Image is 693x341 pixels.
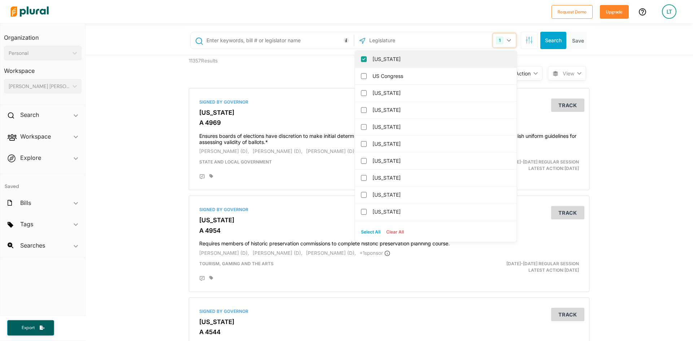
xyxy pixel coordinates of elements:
[4,27,82,43] h3: Organization
[552,5,593,19] button: Request Demo
[383,227,407,237] button: Clear All
[496,36,504,44] div: 1
[253,148,302,154] span: [PERSON_NAME] (D),
[372,105,509,115] label: [US_STATE]
[183,55,286,83] div: 11357 Results
[253,250,302,256] span: [PERSON_NAME] (D),
[372,54,509,65] label: [US_STATE]
[199,148,249,154] span: [PERSON_NAME] (D),
[551,206,584,219] button: Track
[569,32,587,49] button: Save
[563,70,574,77] span: View
[199,276,205,281] div: Add Position Statement
[199,109,579,116] h3: [US_STATE]
[600,8,629,16] a: Upgrade
[199,237,579,247] h4: Requires members of historic preservation commissions to complete historic preservation planning ...
[600,5,629,19] button: Upgrade
[372,172,509,183] label: [US_STATE]
[199,159,272,165] span: State and Local Government
[493,34,516,47] button: 1
[20,111,39,119] h2: Search
[372,88,509,99] label: [US_STATE]
[209,174,213,178] div: Add tags
[199,328,579,336] h3: A 4544
[662,4,676,19] div: LT
[20,199,31,207] h2: Bills
[372,139,509,149] label: [US_STATE]
[369,34,446,47] input: Legislature
[199,250,249,256] span: [PERSON_NAME] (D),
[372,71,509,82] label: US Congress
[20,132,51,140] h2: Workspace
[199,130,579,145] h4: Ensures boards of elections have discretion to make initial determination of validity of cast bal...
[306,148,356,154] span: [PERSON_NAME] (D),
[656,1,682,22] a: LT
[526,36,533,43] span: Search Filters
[506,159,579,165] span: [DATE]-[DATE] Regular Session
[372,206,509,217] label: [US_STATE]
[9,49,70,57] div: Personal
[17,325,40,331] span: Export
[359,250,390,256] span: + 1 sponsor
[540,32,566,49] button: Search
[199,227,579,234] h3: A 4954
[372,156,509,166] label: [US_STATE]
[358,227,383,237] button: Select All
[199,318,579,325] h3: [US_STATE]
[199,261,274,266] span: Tourism, Gaming and the Arts
[7,320,54,336] button: Export
[199,217,579,224] h3: [US_STATE]
[9,83,70,90] div: [PERSON_NAME] [PERSON_NAME]
[551,308,584,321] button: Track
[454,261,585,274] div: Latest Action: [DATE]
[206,34,352,47] input: Enter keywords, bill # or legislator name
[454,159,585,172] div: Latest Action: [DATE]
[343,37,349,44] div: Tooltip anchor
[199,206,579,213] div: Signed by Governor
[372,189,509,200] label: [US_STATE]
[306,250,356,256] span: [PERSON_NAME] (D),
[4,60,82,76] h3: Workspace
[506,261,579,266] span: [DATE]-[DATE] Regular Session
[199,119,579,126] h3: A 4969
[552,8,593,16] a: Request Demo
[199,308,579,315] div: Signed by Governor
[199,99,579,105] div: Signed by Governor
[0,174,85,192] h4: Saved
[551,99,584,112] button: Track
[199,174,205,180] div: Add Position Statement
[372,122,509,132] label: [US_STATE]
[209,276,213,280] div: Add tags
